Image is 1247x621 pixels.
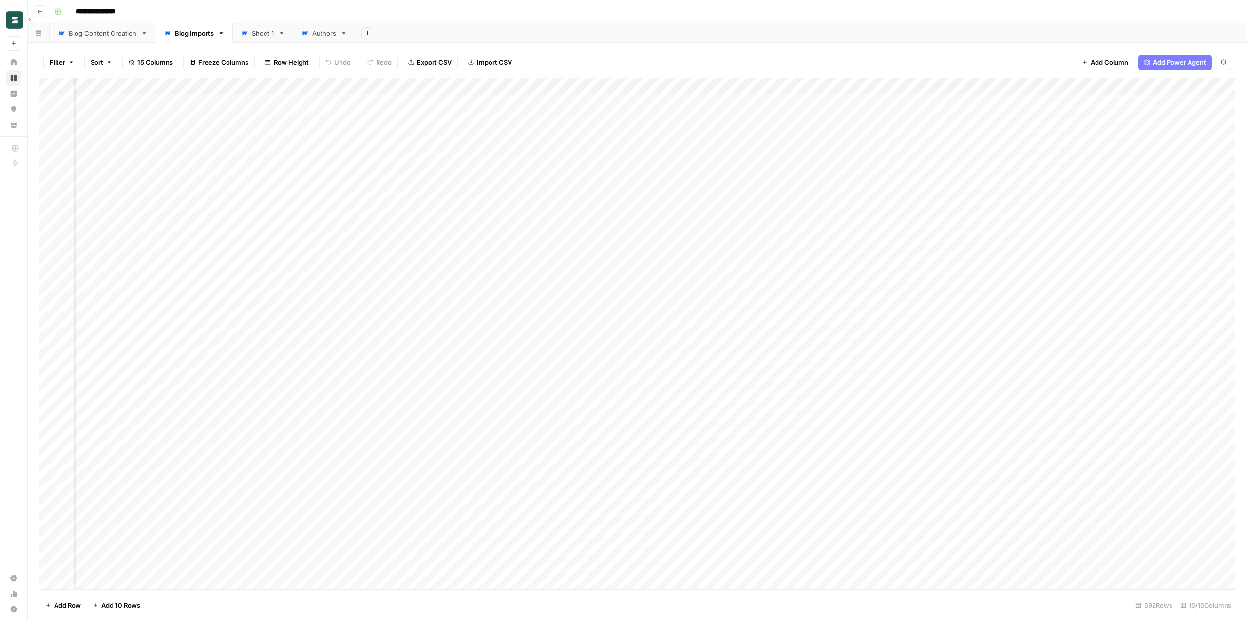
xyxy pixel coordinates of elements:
[6,8,21,32] button: Workspace: Borderless
[252,28,274,38] div: Sheet 1
[54,601,81,610] span: Add Row
[334,58,351,67] span: Undo
[39,598,87,613] button: Add Row
[6,55,21,70] a: Home
[87,598,146,613] button: Add 10 Rows
[1176,598,1235,613] div: 15/15 Columns
[122,55,179,70] button: 15 Columns
[6,586,21,602] a: Usage
[43,55,80,70] button: Filter
[462,55,518,70] button: Import CSV
[156,23,233,43] a: Blog Imports
[198,58,248,67] span: Freeze Columns
[293,23,356,43] a: Authors
[50,23,156,43] a: Blog Content Creation
[477,58,512,67] span: Import CSV
[91,58,103,67] span: Sort
[1132,598,1176,613] div: 592 Rows
[1091,58,1128,67] span: Add Column
[6,602,21,617] button: Help + Support
[137,58,173,67] span: 15 Columns
[183,55,255,70] button: Freeze Columns
[69,28,137,38] div: Blog Content Creation
[417,58,452,67] span: Export CSV
[259,55,315,70] button: Row Height
[1076,55,1134,70] button: Add Column
[6,11,23,29] img: Borderless Logo
[319,55,357,70] button: Undo
[6,101,21,117] a: Opportunities
[50,58,65,67] span: Filter
[376,58,392,67] span: Redo
[6,570,21,586] a: Settings
[1153,58,1206,67] span: Add Power Agent
[274,58,309,67] span: Row Height
[6,86,21,101] a: Insights
[361,55,398,70] button: Redo
[1138,55,1212,70] button: Add Power Agent
[6,117,21,133] a: Your Data
[402,55,458,70] button: Export CSV
[6,70,21,86] a: Browse
[312,28,337,38] div: Authors
[233,23,293,43] a: Sheet 1
[101,601,140,610] span: Add 10 Rows
[84,55,118,70] button: Sort
[175,28,214,38] div: Blog Imports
